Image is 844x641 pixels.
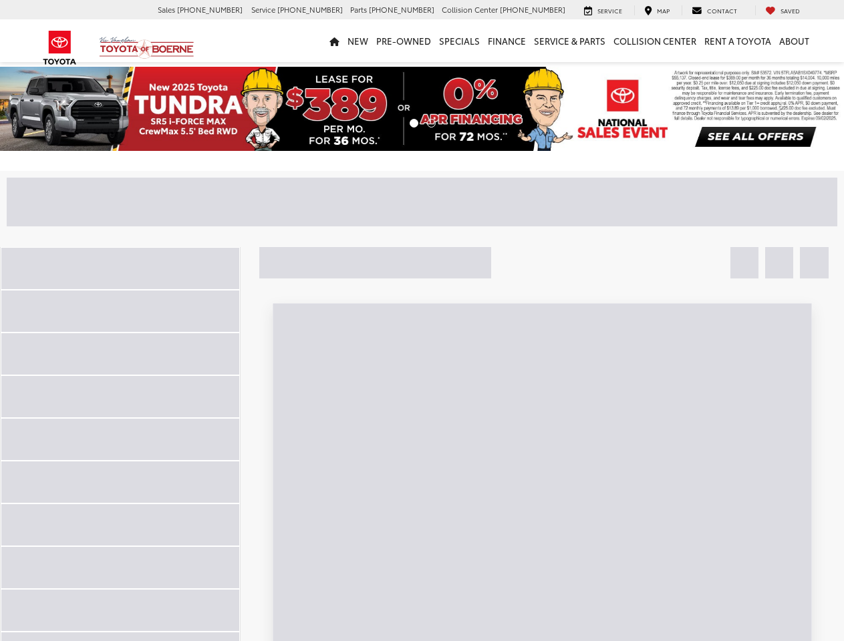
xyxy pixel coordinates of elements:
[343,19,372,62] a: New
[325,19,343,62] a: Home
[574,5,632,16] a: Service
[442,4,498,15] span: Collision Center
[435,19,484,62] a: Specials
[372,19,435,62] a: Pre-Owned
[484,19,530,62] a: Finance
[700,19,775,62] a: Rent a Toyota
[755,5,810,16] a: My Saved Vehicles
[530,19,609,62] a: Service & Parts: Opens in a new tab
[609,19,700,62] a: Collision Center
[251,4,275,15] span: Service
[158,4,175,15] span: Sales
[277,4,343,15] span: [PHONE_NUMBER]
[35,26,85,69] img: Toyota
[707,6,737,15] span: Contact
[682,5,747,16] a: Contact
[775,19,813,62] a: About
[177,4,243,15] span: [PHONE_NUMBER]
[99,36,194,59] img: Vic Vaughan Toyota of Boerne
[634,5,680,16] a: Map
[657,6,670,15] span: Map
[781,6,800,15] span: Saved
[597,6,622,15] span: Service
[350,4,367,15] span: Parts
[500,4,565,15] span: [PHONE_NUMBER]
[369,4,434,15] span: [PHONE_NUMBER]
